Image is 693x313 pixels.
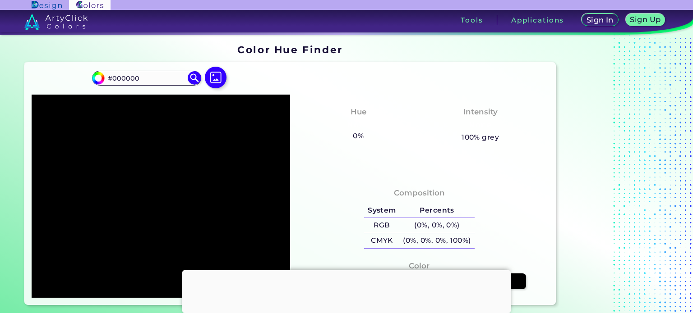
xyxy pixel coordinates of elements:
h5: (0%, 0%, 0%) [400,218,475,233]
h5: CMYK [364,233,399,248]
h4: Hue [351,105,366,118]
h4: Composition [394,186,445,200]
a: Sign In [583,14,617,26]
h3: None [465,120,495,131]
h5: 0% [349,130,367,142]
h4: Color [409,259,430,272]
h5: (0%, 0%, 0%, 100%) [400,233,475,248]
input: type color.. [105,72,189,84]
a: Sign Up [627,14,663,26]
img: logo_artyclick_colors_white.svg [24,14,88,30]
h4: Intensity [463,105,498,118]
h5: 100% grey [462,132,499,143]
h3: None [343,120,374,131]
h3: Applications [511,17,564,23]
h5: Sign In [587,17,612,23]
iframe: Advertisement [182,270,511,311]
img: ArtyClick Design logo [32,1,62,9]
img: icon search [188,71,201,85]
img: icon picture [205,67,226,88]
h5: RGB [364,218,399,233]
h3: Tools [461,17,483,23]
h5: Sign Up [631,16,660,23]
h1: Color Hue Finder [237,43,342,56]
h5: System [364,203,399,218]
iframe: Advertisement [559,41,672,309]
h5: Percents [400,203,475,218]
